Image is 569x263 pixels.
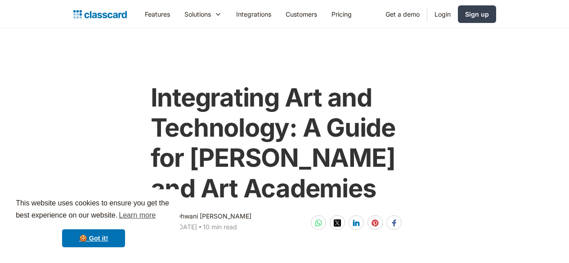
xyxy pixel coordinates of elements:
[372,219,379,227] img: pinterest-white sharing button
[427,4,458,24] a: Login
[177,4,229,24] div: Solutions
[203,222,237,232] div: 10 min read
[465,9,489,19] div: Sign up
[176,211,251,222] div: Dhwani [PERSON_NAME]
[138,4,177,24] a: Features
[151,83,419,204] h1: Integrating Art and Technology: A Guide for [PERSON_NAME] and Art Academies
[229,4,278,24] a: Integrations
[176,222,197,232] div: [DATE]
[353,219,360,227] img: linkedin-white sharing button
[378,4,427,24] a: Get a demo
[184,9,211,19] div: Solutions
[197,222,203,234] div: ‧
[7,189,180,256] div: cookieconsent
[334,219,341,227] img: twitter-white sharing button
[16,198,171,222] span: This website uses cookies to ensure you get the best experience on our website.
[117,209,157,222] a: learn more about cookies
[315,219,322,227] img: whatsapp-white sharing button
[278,4,324,24] a: Customers
[62,229,125,247] a: dismiss cookie message
[324,4,359,24] a: Pricing
[73,8,127,21] a: home
[458,5,496,23] a: Sign up
[390,219,398,227] img: facebook-white sharing button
